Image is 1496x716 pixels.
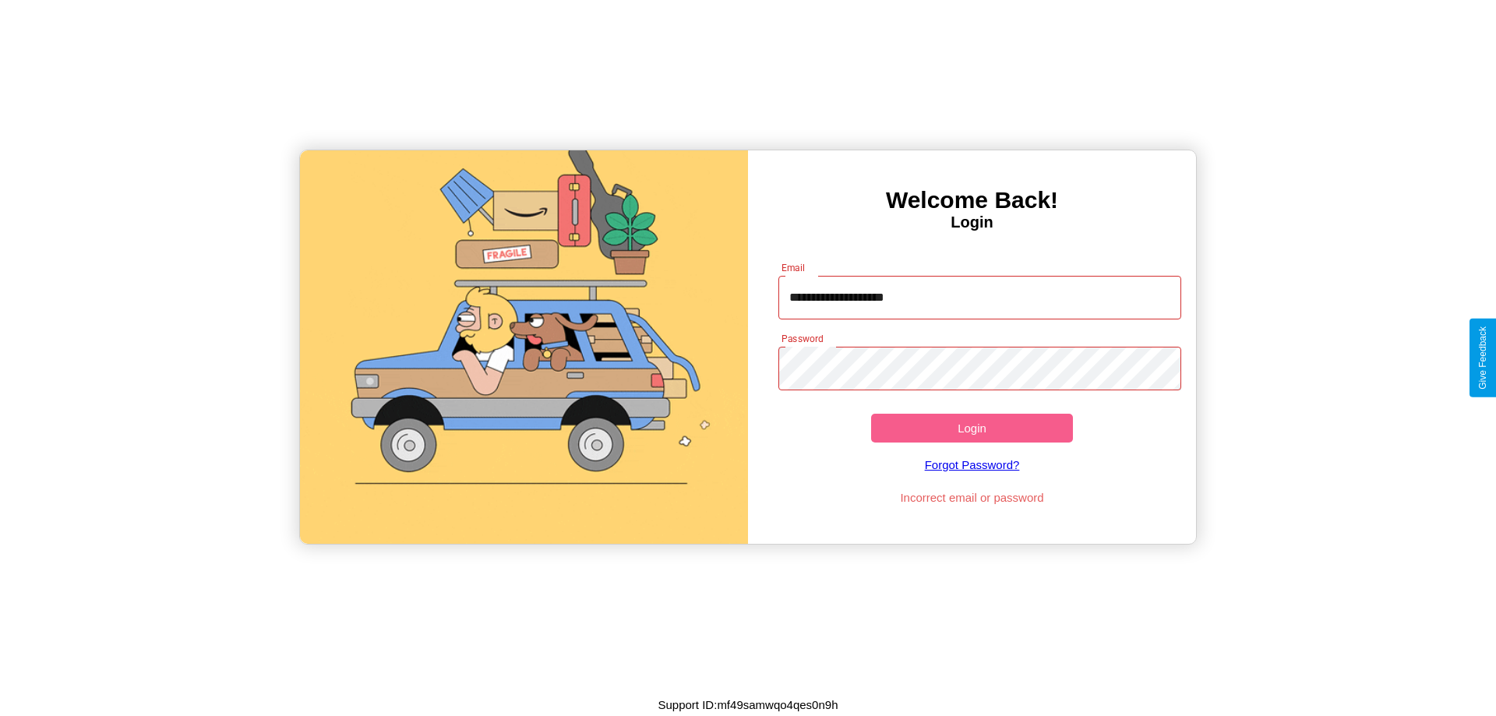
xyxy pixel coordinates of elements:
label: Email [782,261,806,274]
button: Login [871,414,1073,443]
label: Password [782,332,823,345]
p: Incorrect email or password [771,487,1174,508]
img: gif [300,150,748,544]
h4: Login [748,213,1196,231]
a: Forgot Password? [771,443,1174,487]
div: Give Feedback [1477,326,1488,390]
h3: Welcome Back! [748,187,1196,213]
p: Support ID: mf49samwqo4qes0n9h [658,694,838,715]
